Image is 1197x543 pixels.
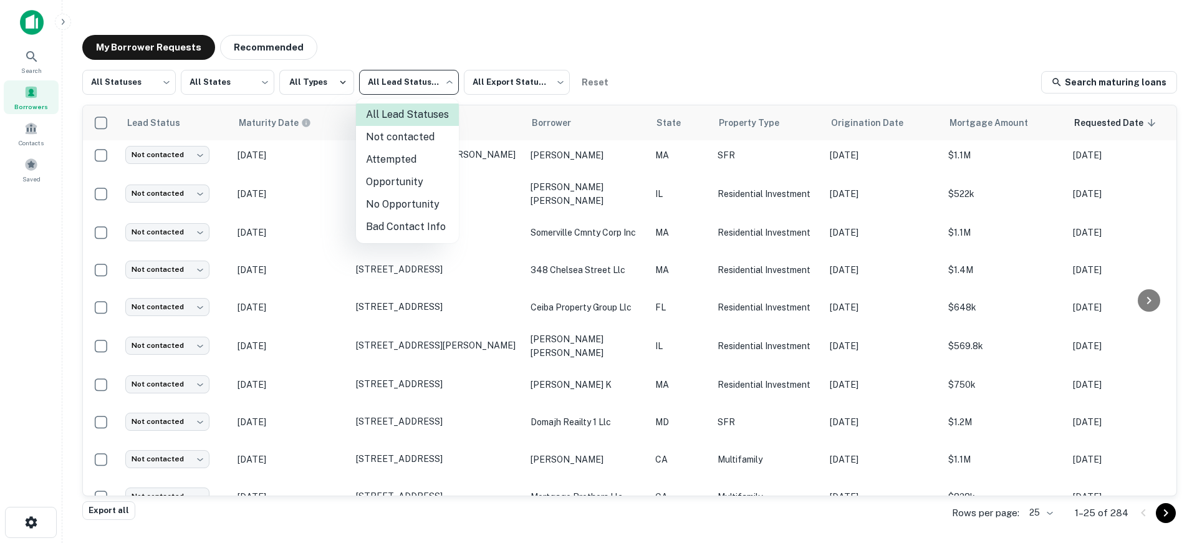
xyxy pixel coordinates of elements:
li: No Opportunity [356,193,459,216]
li: Opportunity [356,171,459,193]
li: Bad Contact Info [356,216,459,238]
li: Not contacted [356,126,459,148]
iframe: Chat Widget [1135,443,1197,503]
li: All Lead Statuses [356,103,459,126]
li: Attempted [356,148,459,171]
